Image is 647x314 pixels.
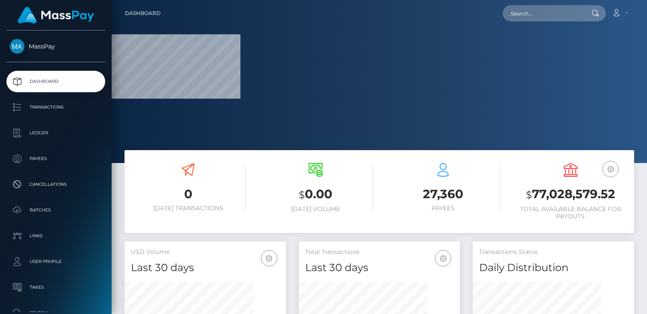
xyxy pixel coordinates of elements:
[503,5,583,21] input: Search...
[131,205,246,212] h6: [DATE] Transactions
[305,260,454,275] h4: Last 30 days
[10,39,24,54] img: MassPay
[18,7,94,24] img: MassPay Logo
[6,148,105,169] a: Payees
[10,127,102,139] p: Ledger
[10,178,102,191] p: Cancellations
[6,71,105,92] a: Dashboard
[386,186,501,202] h3: 27,360
[6,199,105,221] a: Batches
[513,186,628,203] h3: 77,028,579.52
[6,277,105,298] a: Taxes
[10,255,102,268] p: User Profile
[258,205,373,213] h6: [DATE] Volume
[10,281,102,294] p: Taxes
[131,260,279,275] h4: Last 30 days
[258,186,373,203] h3: 0.00
[6,225,105,247] a: Links
[6,97,105,118] a: Transactions
[131,186,246,202] h3: 0
[513,205,628,220] h6: Total Available Balance for Payouts
[10,101,102,114] p: Transactions
[6,251,105,272] a: User Profile
[10,204,102,217] p: Batches
[6,122,105,144] a: Ledger
[479,248,628,257] h5: Transactions Status
[299,189,305,201] small: $
[526,189,532,201] small: $
[479,260,628,275] h4: Daily Distribution
[10,75,102,88] p: Dashboard
[6,174,105,195] a: Cancellations
[10,152,102,165] p: Payees
[131,248,279,257] h5: USD Volume
[386,205,501,212] h6: Payees
[305,248,454,257] h5: Total Transactions
[125,4,161,22] a: Dashboard
[10,229,102,242] p: Links
[6,42,105,50] span: MassPay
